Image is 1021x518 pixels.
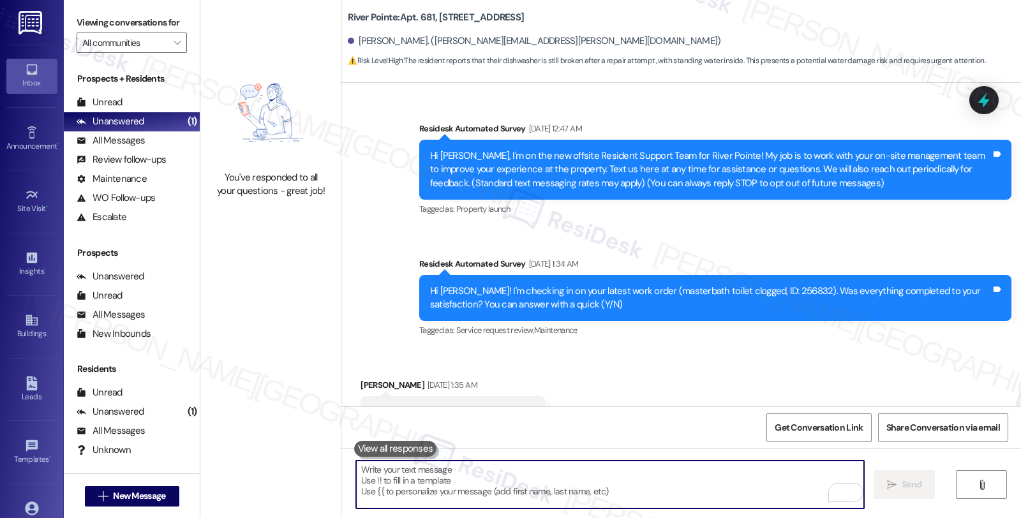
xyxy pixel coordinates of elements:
textarea: To enrich screen reader interactions, please activate Accessibility in Grammarly extension settings [356,461,864,508]
div: Review follow-ups [77,153,166,166]
div: All Messages [77,134,145,147]
input: All communities [82,33,167,53]
button: Send [874,470,935,499]
div: You've responded to all your questions - great job! [214,171,327,198]
div: [DATE] 1:35 AM [424,378,477,392]
div: All Messages [77,308,145,322]
label: Viewing conversations for [77,13,187,33]
a: Site Visit • [6,184,57,219]
div: Escalate [77,211,126,224]
div: Residents [64,362,200,376]
span: • [46,202,48,211]
span: Property launch [456,204,510,214]
div: [PERSON_NAME]. ([PERSON_NAME][EMAIL_ADDRESS][PERSON_NAME][DOMAIN_NAME]) [348,34,720,48]
a: Buildings [6,309,57,344]
i:  [977,480,987,490]
span: Service request review , [456,325,534,336]
span: • [57,140,59,149]
div: [DATE] 12:47 AM [526,122,582,135]
button: New Message [85,486,179,507]
div: Prospects + Residents [64,72,200,85]
a: Inbox [6,59,57,93]
span: • [44,265,46,274]
div: WO Follow-ups [77,191,155,205]
i:  [887,480,897,490]
div: Y [371,406,376,419]
div: Unread [77,289,123,302]
span: • [49,453,51,462]
div: All Messages [77,424,145,438]
div: [PERSON_NAME] [361,378,544,396]
div: Unanswered [77,405,144,418]
div: Unknown [77,443,131,457]
div: Residesk Automated Survey [419,122,1011,140]
strong: ⚠️ Risk Level: High [348,56,403,66]
div: Tagged as: [419,200,1011,218]
a: Templates • [6,435,57,470]
div: New Inbounds [77,327,151,341]
span: : The resident reports that their dishwasher is still broken after a repair attempt, with standin... [348,54,985,68]
img: ResiDesk Logo [19,11,45,34]
div: Maintenance [77,172,147,186]
span: New Message [113,489,165,503]
span: Share Conversation via email [886,421,1000,434]
div: Unanswered [77,115,144,128]
i:  [174,38,181,48]
div: Hi [PERSON_NAME], I'm on the new offsite Resident Support Team for River Pointe! My job is to wor... [430,149,991,190]
a: Leads [6,373,57,407]
div: Hi [PERSON_NAME]! I'm checking in on your latest work order (masterbath toilet clogged, ID: 25683... [430,285,991,312]
div: Residesk Automated Survey [419,257,1011,275]
span: Maintenance [534,325,578,336]
div: Tagged as: [419,321,1011,339]
img: empty-state [214,61,327,164]
button: Share Conversation via email [878,413,1008,442]
i:  [98,491,108,501]
span: Get Conversation Link [775,421,863,434]
div: Unanswered [77,270,144,283]
a: Insights • [6,247,57,281]
div: (1) [184,402,200,422]
div: (1) [184,112,200,131]
b: River Pointe: Apt. 681, [STREET_ADDRESS] [348,11,524,24]
span: Send [902,478,921,491]
div: Unread [77,96,123,109]
button: Get Conversation Link [766,413,871,442]
div: Unread [77,386,123,399]
div: [DATE] 1:34 AM [526,257,579,270]
div: Prospects [64,246,200,260]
